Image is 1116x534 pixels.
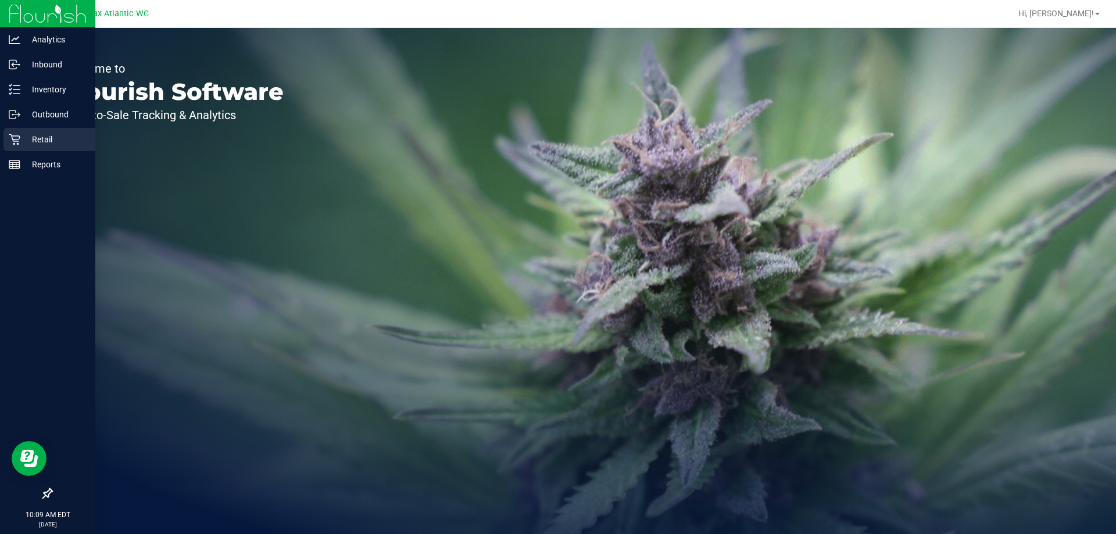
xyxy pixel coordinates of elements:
[12,441,46,476] iframe: Resource center
[9,34,20,45] inline-svg: Analytics
[9,134,20,145] inline-svg: Retail
[88,9,149,19] span: Jax Atlantic WC
[5,520,90,529] p: [DATE]
[20,132,90,146] p: Retail
[5,510,90,520] p: 10:09 AM EDT
[20,157,90,171] p: Reports
[63,109,284,121] p: Seed-to-Sale Tracking & Analytics
[20,83,90,96] p: Inventory
[9,59,20,70] inline-svg: Inbound
[1018,9,1094,18] span: Hi, [PERSON_NAME]!
[63,63,284,74] p: Welcome to
[9,84,20,95] inline-svg: Inventory
[20,107,90,121] p: Outbound
[63,80,284,103] p: Flourish Software
[9,159,20,170] inline-svg: Reports
[20,58,90,71] p: Inbound
[20,33,90,46] p: Analytics
[9,109,20,120] inline-svg: Outbound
